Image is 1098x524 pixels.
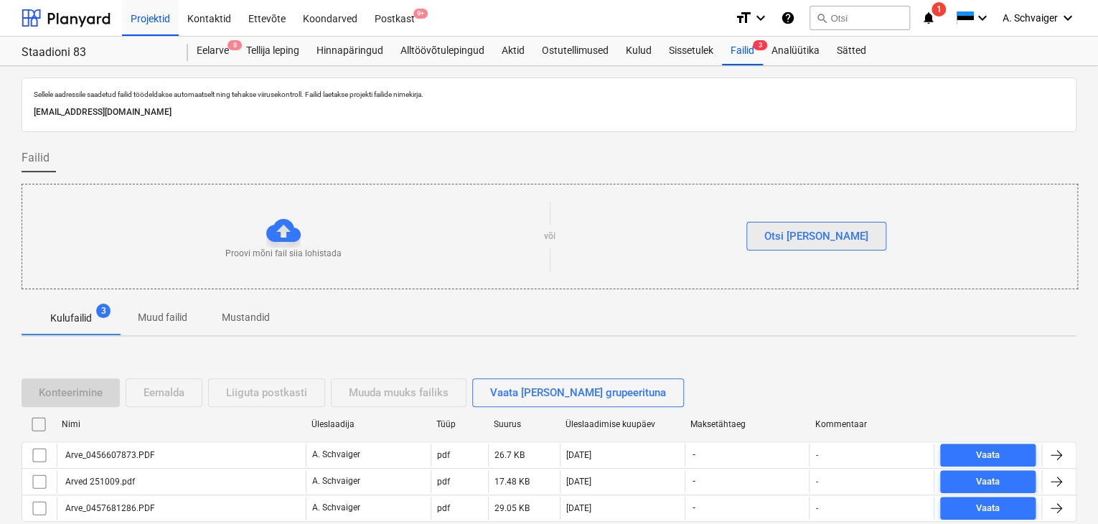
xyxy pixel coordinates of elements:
[690,419,804,429] div: Maksetähtaeg
[437,450,450,460] div: pdf
[763,37,828,65] a: Analüütika
[722,37,763,65] div: Failid
[816,12,827,24] span: search
[308,37,392,65] a: Hinnapäringud
[1026,455,1098,524] iframe: Chat Widget
[437,503,450,513] div: pdf
[828,37,875,65] a: Sätted
[188,37,238,65] div: Eelarve
[815,503,817,513] div: -
[722,37,763,65] a: Failid3
[225,248,342,260] p: Proovi mõni fail siia lohistada
[96,304,111,318] span: 3
[63,503,155,513] div: Arve_0457681286.PDF
[493,37,533,65] a: Aktid
[413,9,428,19] span: 9+
[34,105,1064,120] p: [EMAIL_ADDRESS][DOMAIN_NAME]
[533,37,617,65] a: Ostutellimused
[940,470,1036,493] button: Vaata
[188,37,238,65] a: Eelarve8
[940,444,1036,467] button: Vaata
[976,447,1000,464] div: Vaata
[22,149,50,167] span: Failid
[50,311,92,326] p: Kulufailid
[617,37,660,65] a: Kulud
[312,449,360,461] p: A. Schvaiger
[34,90,1064,99] p: Sellele aadressile saadetud failid töödeldakse automaatselt ning tehakse viirusekontroll. Failid ...
[566,503,591,513] div: [DATE]
[691,502,697,514] span: -
[1003,12,1058,24] span: A. Schvaiger
[764,227,868,245] div: Otsi [PERSON_NAME]
[138,310,187,325] p: Muud failid
[63,477,135,487] div: Arved 251009.pdf
[810,6,910,30] button: Otsi
[691,449,697,461] span: -
[222,310,270,325] p: Mustandid
[974,9,991,27] i: keyboard_arrow_down
[566,419,679,429] div: Üleslaadimise kuupäev
[752,9,769,27] i: keyboard_arrow_down
[22,184,1078,289] div: Proovi mõni fail siia lohistadavõiOtsi [PERSON_NAME]
[1026,455,1098,524] div: Vestlusvidin
[494,477,530,487] div: 17.48 KB
[472,378,684,407] button: Vaata [PERSON_NAME] grupeerituna
[815,450,817,460] div: -
[312,475,360,487] p: A. Schvaiger
[921,9,936,27] i: notifications
[22,45,171,60] div: Staadioni 83
[1059,9,1076,27] i: keyboard_arrow_down
[494,450,525,460] div: 26.7 KB
[437,477,450,487] div: pdf
[544,230,555,243] p: või
[781,9,795,27] i: Abikeskus
[238,37,308,65] a: Tellija leping
[746,222,886,251] button: Otsi [PERSON_NAME]
[227,40,242,50] span: 8
[392,37,493,65] a: Alltöövõtulepingud
[566,450,591,460] div: [DATE]
[691,475,697,487] span: -
[815,477,817,487] div: -
[815,419,929,429] div: Kommentaar
[490,383,666,402] div: Vaata [PERSON_NAME] grupeerituna
[735,9,752,27] i: format_size
[311,419,425,429] div: Üleslaadija
[753,40,767,50] span: 3
[494,503,530,513] div: 29.05 KB
[976,500,1000,517] div: Vaata
[660,37,722,65] a: Sissetulek
[932,2,946,17] span: 1
[566,477,591,487] div: [DATE]
[63,450,155,460] div: Arve_0456607873.PDF
[436,419,482,429] div: Tüüp
[940,497,1036,520] button: Vaata
[976,474,1000,490] div: Vaata
[494,419,554,429] div: Suurus
[62,419,300,429] div: Nimi
[312,502,360,514] p: A. Schvaiger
